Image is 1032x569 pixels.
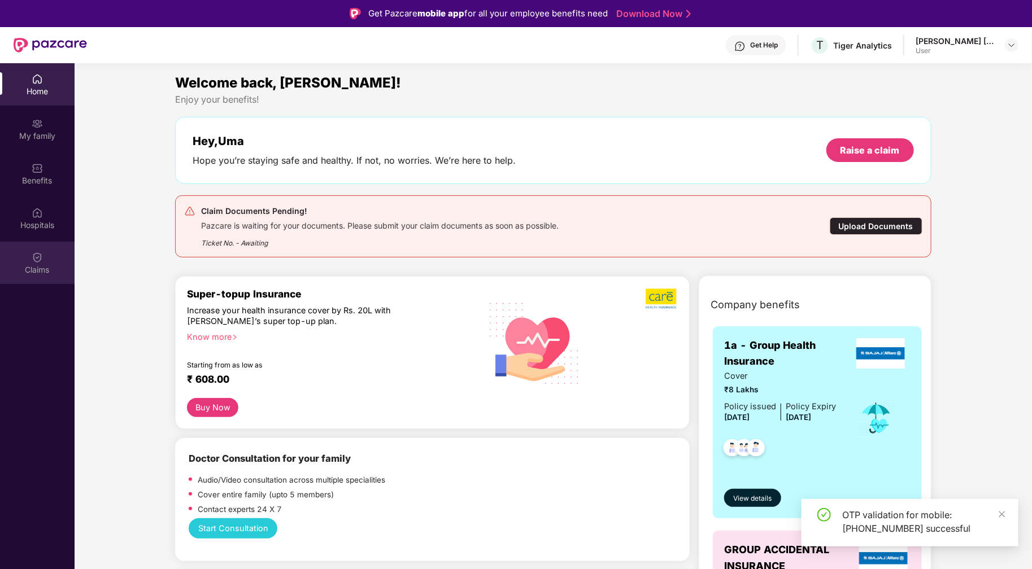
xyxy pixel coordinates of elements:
[32,163,43,174] img: svg+xml;base64,PHN2ZyBpZD0iQmVuZWZpdHMiIHhtbG5zPSJodHRwOi8vd3d3LnczLm9yZy8yMDAwL3N2ZyIgd2lkdGg9Ij...
[184,205,195,217] img: svg+xml;base64,PHN2ZyB4bWxucz0iaHR0cDovL3d3dy53My5vcmcvMjAwMC9zdmciIHdpZHRoPSIyNCIgaGVpZ2h0PSIyNC...
[201,231,559,248] div: Ticket No. - Awaiting
[724,384,836,396] span: ₹8 Lakhs
[734,41,746,52] img: svg+xml;base64,PHN2ZyBpZD0iSGVscC0zMngzMiIgeG1sbnM9Imh0dHA6Ly93d3cudzMub3JnLzIwMDAvc3ZnIiB3aWR0aD...
[187,331,467,339] div: Know more
[187,373,462,387] div: ₹ 608.00
[816,38,824,52] span: T
[189,518,277,539] button: Start Consultation
[916,36,995,46] div: [PERSON_NAME] [PERSON_NAME] Pemma
[742,436,770,463] img: svg+xml;base64,PHN2ZyB4bWxucz0iaHR0cDovL3d3dy53My5vcmcvMjAwMC9zdmciIHdpZHRoPSI0OC45NDMiIGhlaWdodD...
[733,493,772,504] span: View details
[201,218,559,231] div: Pazcare is waiting for your documents. Please submit your claim documents as soon as possible.
[198,504,282,515] p: Contact experts 24 X 7
[481,288,589,397] img: svg+xml;base64,PHN2ZyB4bWxucz0iaHR0cDovL3d3dy53My5vcmcvMjAwMC9zdmciIHhtbG5zOnhsaW5rPSJodHRwOi8vd3...
[724,370,836,383] span: Cover
[187,288,473,300] div: Super-topup Insurance
[786,400,836,413] div: Policy Expiry
[856,338,905,369] img: insurerLogo
[175,94,931,106] div: Enjoy your benefits!
[646,288,678,309] img: b5dec4f62d2307b9de63beb79f102df3.png
[473,474,552,489] img: hcp.png
[858,399,895,436] img: icon
[719,436,746,463] img: svg+xml;base64,PHN2ZyB4bWxucz0iaHR0cDovL3d3dy53My5vcmcvMjAwMC9zdmciIHdpZHRoPSI0OC45NDMiIGhlaWdodD...
[232,334,238,340] span: right
[187,398,238,417] button: Buy Now
[724,489,781,507] button: View details
[841,144,900,156] div: Raise a claim
[198,474,385,486] p: Audio/Video consultation across multiple specialities
[32,252,43,263] img: svg+xml;base64,PHN2ZyBpZD0iQ2xhaW0iIHhtbG5zPSJodHRwOi8vd3d3LnczLm9yZy8yMDAwL3N2ZyIgd2lkdGg9IjIwIi...
[730,436,758,463] img: svg+xml;base64,PHN2ZyB4bWxucz0iaHR0cDovL3d3dy53My5vcmcvMjAwMC9zdmciIHdpZHRoPSI0OC45MTUiIGhlaWdodD...
[830,217,922,235] div: Upload Documents
[617,8,687,20] a: Download Now
[1007,41,1016,50] img: svg+xml;base64,PHN2ZyBpZD0iRHJvcGRvd24tMzJ4MzIiIHhtbG5zPSJodHRwOi8vd3d3LnczLm9yZy8yMDAwL3N2ZyIgd2...
[916,46,995,55] div: User
[817,508,831,522] span: check-circle
[187,361,425,369] div: Starting from as low as
[193,134,516,148] div: Hey, Uma
[369,7,608,20] div: Get Pazcare for all your employee benefits need
[32,73,43,85] img: svg+xml;base64,PHN2ZyBpZD0iSG9tZSIgeG1sbnM9Imh0dHA6Ly93d3cudzMub3JnLzIwMDAvc3ZnIiB3aWR0aD0iMjAiIG...
[14,38,87,52] img: New Pazcare Logo
[32,118,43,129] img: svg+xml;base64,PHN2ZyB3aWR0aD0iMjAiIGhlaWdodD0iMjAiIHZpZXdCb3g9IjAgMCAyMCAyMCIgZmlsbD0ibm9uZSIgeG...
[189,453,351,464] b: Doctor Consultation for your family
[193,155,516,167] div: Hope you’re staying safe and healthy. If not, no worries. We’re here to help.
[842,508,1005,535] div: OTP validation for mobile: [PHONE_NUMBER] successful
[32,207,43,218] img: svg+xml;base64,PHN2ZyBpZD0iSG9zcGl0YWxzIiB4bWxucz0iaHR0cDovL3d3dy53My5vcmcvMjAwMC9zdmciIHdpZHRoPS...
[201,204,559,218] div: Claim Documents Pending!
[175,75,401,91] span: Welcome back, [PERSON_NAME]!
[833,40,892,51] div: Tiger Analytics
[998,510,1006,518] span: close
[724,413,750,422] span: [DATE]
[198,489,334,501] p: Cover entire family (upto 5 members)
[686,8,691,20] img: Stroke
[724,400,776,413] div: Policy issued
[350,8,361,19] img: Logo
[711,297,800,313] span: Company benefits
[418,8,465,19] strong: mobile app
[187,305,425,326] div: Increase your health insurance cover by Rs. 20L with [PERSON_NAME]’s super top-up plan.
[786,413,811,422] span: [DATE]
[750,41,778,50] div: Get Help
[724,338,851,370] span: 1a - Group Health Insurance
